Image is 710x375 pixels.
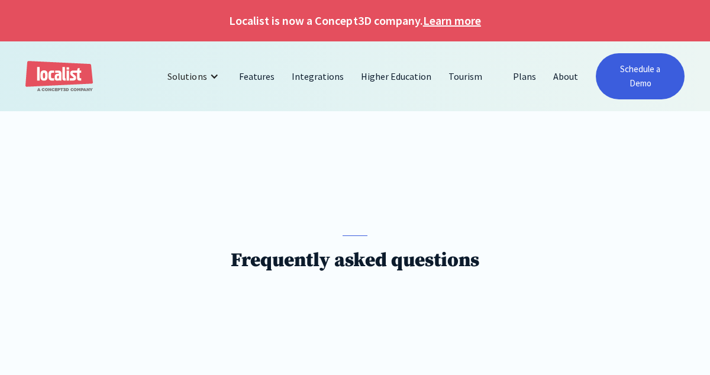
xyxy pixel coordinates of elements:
a: Higher Education [353,62,440,90]
a: Plans [505,62,545,90]
a: Features [231,62,283,90]
a: Learn more [423,12,481,30]
a: About [545,62,587,90]
a: home [25,61,93,92]
div: Solutions [167,69,206,83]
a: Tourism [440,62,491,90]
a: Integrations [283,62,353,90]
a: Schedule a Demo [596,53,685,99]
div: Solutions [159,62,230,90]
h1: Frequently asked questions [231,248,479,273]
